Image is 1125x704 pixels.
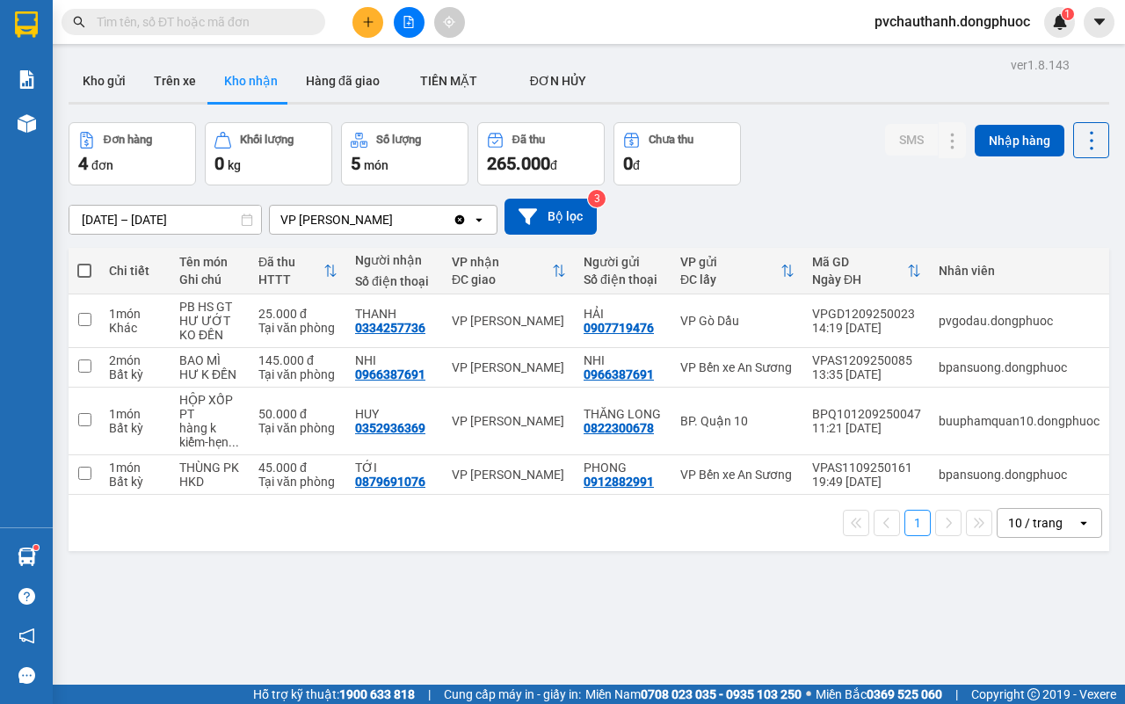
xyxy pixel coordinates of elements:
div: VP Bến xe An Sương [680,360,795,374]
div: 19:49 [DATE] [812,475,921,489]
div: Ghi chú [179,272,241,287]
div: Số lượng [376,134,421,146]
div: bpansuong.dongphuoc [939,468,1100,482]
span: ⚪️ [806,691,811,698]
img: icon-new-feature [1052,14,1068,30]
div: 0912882991 [584,475,654,489]
span: | [955,685,958,704]
div: 1 món [109,461,162,475]
div: 25.000 đ [258,307,337,321]
div: ĐC lấy [680,272,780,287]
div: NHI [584,353,663,367]
button: Chưa thu0đ [613,122,741,185]
span: Miền Nam [585,685,802,704]
div: VPAS1109250161 [812,461,921,475]
div: 1 món [109,307,162,321]
div: 145.000 đ [258,353,337,367]
div: 10 / trang [1008,514,1063,532]
div: 0907719476 [584,321,654,335]
div: VPAS1209250085 [812,353,921,367]
span: ĐƠN HỦY [530,74,586,88]
div: BAO MÌ [179,353,241,367]
span: | [428,685,431,704]
sup: 1 [33,545,39,550]
button: Đơn hàng4đơn [69,122,196,185]
span: đ [633,158,640,172]
span: notification [18,628,35,644]
span: plus [362,16,374,28]
div: 0352936369 [355,421,425,435]
sup: 3 [588,190,606,207]
span: 0 [623,153,633,174]
div: 11:21 [DATE] [812,421,921,435]
div: TỚI [355,461,434,475]
span: TIỀN MẶT [420,74,477,88]
input: Tìm tên, số ĐT hoặc mã đơn [97,12,304,32]
div: Đã thu [258,255,323,269]
button: Trên xe [140,60,210,102]
span: Cung cấp máy in - giấy in: [444,685,581,704]
button: 1 [904,510,931,536]
div: VP [PERSON_NAME] [280,211,393,229]
div: Tên món [179,255,241,269]
div: pvgodau.dongphuoc [939,314,1100,328]
div: HẢI [584,307,663,321]
sup: 1 [1062,8,1074,20]
div: VPGD1209250023 [812,307,921,321]
span: file-add [403,16,415,28]
div: BP. Quận 10 [680,414,795,428]
button: Kho nhận [210,60,292,102]
svg: open [472,213,486,227]
input: Select a date range. [69,206,261,234]
div: Số điện thoại [584,272,663,287]
div: Tại văn phòng [258,367,337,381]
div: 0822300678 [584,421,654,435]
div: VP Gò Dầu [680,314,795,328]
img: solution-icon [18,70,36,89]
div: Đơn hàng [104,134,152,146]
button: file-add [394,7,425,38]
button: SMS [885,124,938,156]
svg: Clear value [453,213,467,227]
div: HKD [179,475,241,489]
div: THĂNG LONG [584,407,663,421]
div: THANH [355,307,434,321]
div: ver 1.8.143 [1011,55,1070,75]
div: Ngày ĐH [812,272,907,287]
div: Chi tiết [109,264,162,278]
div: VP [PERSON_NAME] [452,360,566,374]
th: Toggle SortBy [671,248,803,294]
span: kg [228,158,241,172]
div: Khối lượng [240,134,294,146]
div: VP [PERSON_NAME] [452,414,566,428]
span: Hỗ trợ kỹ thuật: [253,685,415,704]
span: 1 [1064,8,1071,20]
div: HUY [355,407,434,421]
div: Bất kỳ [109,421,162,435]
button: Nhập hàng [975,125,1064,156]
div: bpansuong.dongphuoc [939,360,1100,374]
img: logo-vxr [15,11,38,38]
div: VP gửi [680,255,780,269]
button: Đã thu265.000đ [477,122,605,185]
div: 2 món [109,353,162,367]
div: Người gửi [584,255,663,269]
div: HƯ ƯỚT KO ĐỀN [179,314,241,342]
span: copyright [1027,688,1040,700]
div: buuphamquan10.dongphuoc [939,414,1100,428]
div: 13:35 [DATE] [812,367,921,381]
span: pvchauthanh.dongphuoc [860,11,1044,33]
input: Selected VP Châu Thành. [395,211,396,229]
th: Toggle SortBy [443,248,575,294]
div: VP nhận [452,255,552,269]
strong: 1900 633 818 [339,687,415,701]
button: Hàng đã giao [292,60,394,102]
div: Số điện thoại [355,274,434,288]
button: aim [434,7,465,38]
span: caret-down [1092,14,1107,30]
div: HƯ K ĐỀN [179,367,241,381]
span: question-circle [18,588,35,605]
div: Đã thu [512,134,545,146]
button: Khối lượng0kg [205,122,332,185]
strong: 0708 023 035 - 0935 103 250 [641,687,802,701]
